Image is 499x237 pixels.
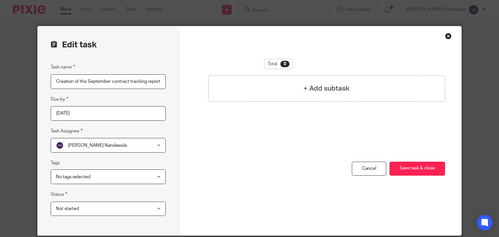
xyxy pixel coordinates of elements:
[68,143,127,148] span: [PERSON_NAME] Nandawula
[51,127,83,135] label: Task Assignee
[390,162,445,176] button: Save task & close
[51,95,68,103] label: Due by
[352,162,386,176] a: Cancel
[51,191,67,198] label: Status
[280,61,289,67] div: 0
[264,59,293,69] div: Total
[51,106,166,121] input: Pick a date
[56,175,90,179] span: No tags selected
[303,83,350,94] h4: + Add subtask
[445,33,452,39] div: Close this dialog window
[51,39,166,50] h2: Edit task
[51,160,60,166] label: Tags
[56,142,64,149] img: svg%3E
[56,206,79,211] span: Not started
[51,63,75,71] label: Task name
